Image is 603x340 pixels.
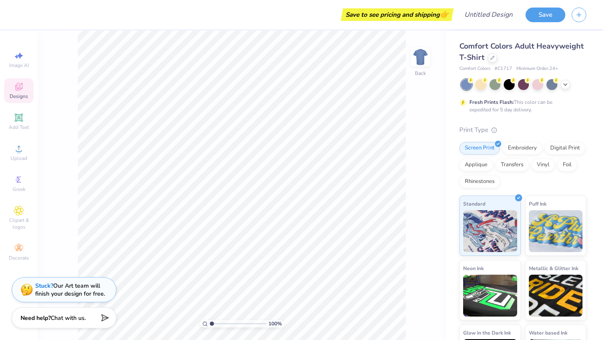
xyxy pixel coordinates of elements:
span: Minimum Order: 24 + [516,65,558,72]
span: Greek [13,186,26,193]
span: Designs [10,93,28,100]
span: # C1717 [495,65,512,72]
button: Save [526,8,565,22]
span: Glow in the Dark Ink [463,328,511,337]
div: Applique [459,159,493,171]
span: Puff Ink [529,199,546,208]
span: Upload [10,155,27,162]
span: Decorate [9,255,29,261]
img: Neon Ink [463,275,517,317]
strong: Stuck? [35,282,53,290]
div: Foil [557,159,577,171]
span: Image AI [9,62,29,69]
img: Puff Ink [529,210,583,252]
div: This color can be expedited for 5 day delivery. [469,98,572,113]
span: Comfort Colors [459,65,490,72]
strong: Fresh Prints Flash: [469,99,514,106]
div: Transfers [495,159,529,171]
span: Water based Ink [529,328,567,337]
div: Rhinestones [459,175,500,188]
span: 100 % [268,320,282,327]
input: Untitled Design [458,6,519,23]
div: Vinyl [531,159,555,171]
span: Metallic & Glitter Ink [529,264,578,273]
span: Standard [463,199,485,208]
div: Save to see pricing and shipping [343,8,451,21]
strong: Need help? [21,314,51,322]
div: Print Type [459,125,586,135]
div: Embroidery [502,142,542,155]
div: Back [415,70,426,77]
span: Add Text [9,124,29,131]
span: Neon Ink [463,264,484,273]
div: Our Art team will finish your design for free. [35,282,105,298]
img: Metallic & Glitter Ink [529,275,583,317]
span: Clipart & logos [4,217,33,230]
img: Back [412,49,429,65]
span: 👉 [440,9,449,19]
img: Standard [463,210,517,252]
span: Chat with us. [51,314,86,322]
div: Digital Print [545,142,585,155]
span: Comfort Colors Adult Heavyweight T-Shirt [459,41,584,62]
div: Screen Print [459,142,500,155]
